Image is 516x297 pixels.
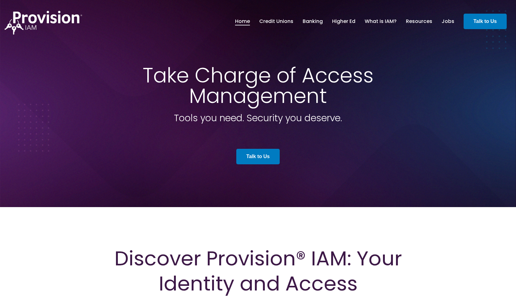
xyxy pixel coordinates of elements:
[365,16,397,27] a: What is IAM?
[464,14,507,29] a: Talk to Us
[303,16,323,27] a: Banking
[332,16,355,27] a: Higher Ed
[442,16,454,27] a: Jobs
[174,111,342,125] span: Tools you need. Security you deserve.
[259,16,293,27] a: Credit Unions
[143,61,374,110] span: Take Charge of Access Management
[235,16,250,27] a: Home
[406,16,432,27] a: Resources
[230,11,459,31] nav: menu
[474,19,497,24] strong: Talk to Us
[236,149,279,164] a: Talk to Us
[246,154,269,159] strong: Talk to Us
[5,11,82,35] img: ProvisionIAM-Logo-White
